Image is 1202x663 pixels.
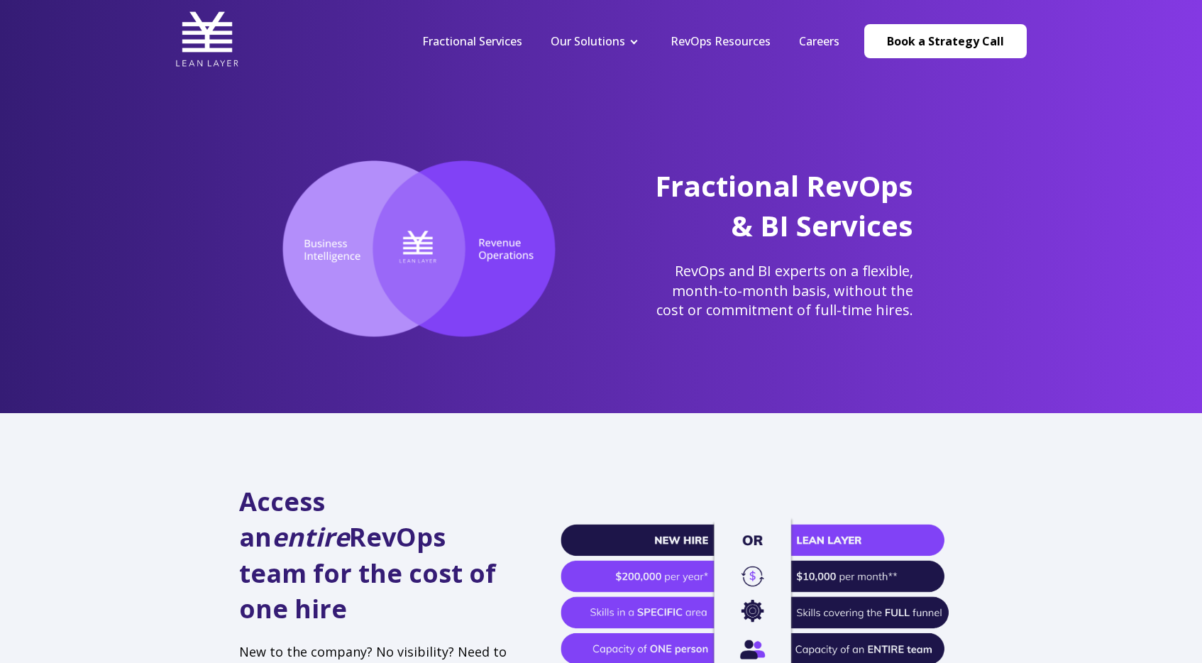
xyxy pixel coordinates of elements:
span: Access an RevOps team for the cost of one hire [239,484,496,626]
span: Fractional RevOps & BI Services [655,166,913,245]
a: RevOps Resources [671,33,771,49]
img: Lean Layer, the intersection of RevOps and Business Intelligence [260,160,578,339]
a: Careers [799,33,839,49]
div: Navigation Menu [408,33,854,49]
em: entire [272,520,349,554]
img: Lean Layer Logo [175,7,239,71]
a: Fractional Services [422,33,522,49]
a: Our Solutions [551,33,625,49]
a: Book a Strategy Call [864,24,1027,58]
span: RevOps and BI experts on a flexible, month-to-month basis, without the cost or commitment of full... [656,261,913,319]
